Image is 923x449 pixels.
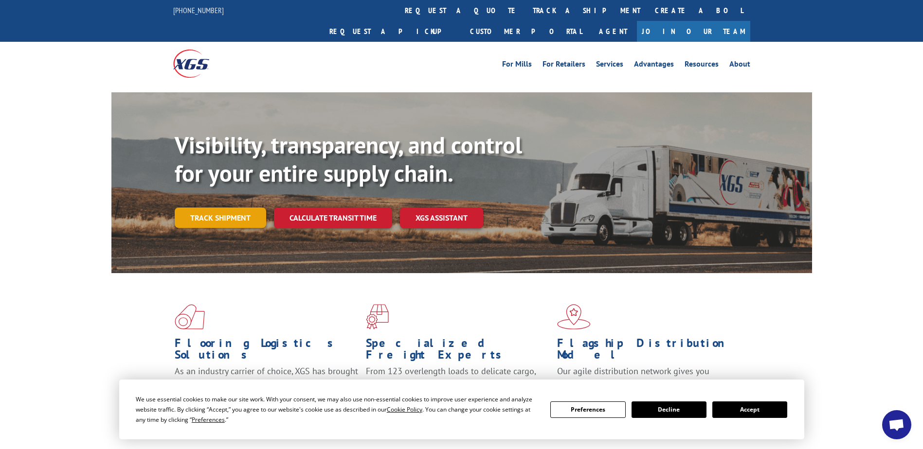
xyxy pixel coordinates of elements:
img: xgs-icon-flagship-distribution-model-red [557,304,591,329]
a: XGS ASSISTANT [400,207,483,228]
a: Open chat [882,410,911,439]
h1: Flooring Logistics Solutions [175,337,359,365]
a: Calculate transit time [274,207,392,228]
span: Our agile distribution network gives you nationwide inventory management on demand. [557,365,736,388]
a: Agent [589,21,637,42]
a: Request a pickup [322,21,463,42]
a: About [729,60,750,71]
button: Preferences [550,401,625,418]
div: We use essential cookies to make our site work. With your consent, we may also use non-essential ... [136,394,539,425]
a: For Mills [502,60,532,71]
a: Resources [685,60,719,71]
a: Customer Portal [463,21,589,42]
div: Cookie Consent Prompt [119,380,804,439]
a: [PHONE_NUMBER] [173,5,224,15]
b: Visibility, transparency, and control for your entire supply chain. [175,130,522,188]
h1: Specialized Freight Experts [366,337,550,365]
p: From 123 overlength loads to delicate cargo, our experienced staff knows the best way to move you... [366,365,550,409]
span: Cookie Policy [387,405,422,414]
h1: Flagship Distribution Model [557,337,741,365]
a: Track shipment [175,207,266,228]
img: xgs-icon-total-supply-chain-intelligence-red [175,304,205,329]
a: For Retailers [543,60,585,71]
span: As an industry carrier of choice, XGS has brought innovation and dedication to flooring logistics... [175,365,358,400]
a: Services [596,60,623,71]
a: Advantages [634,60,674,71]
button: Accept [712,401,787,418]
span: Preferences [192,415,225,424]
img: xgs-icon-focused-on-flooring-red [366,304,389,329]
button: Decline [632,401,706,418]
a: Join Our Team [637,21,750,42]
